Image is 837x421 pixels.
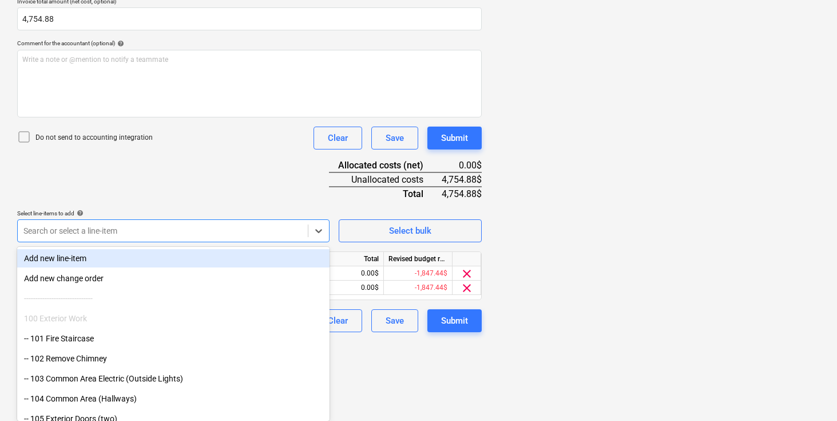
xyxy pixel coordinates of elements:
[384,266,453,281] div: -1,847.44$
[17,269,330,288] div: Add new change order
[389,223,431,238] div: Select bulk
[17,289,330,308] div: ------------------------------
[329,159,442,172] div: Allocated costs (net)
[371,309,418,332] button: Save
[315,266,384,281] div: 0.00$
[17,389,330,408] div: -- 104 Common Area (Hallways)
[314,127,362,149] button: Clear
[386,131,404,145] div: Save
[17,309,330,328] div: 100 Exterior Work
[384,281,453,295] div: -1,847.44$
[780,366,837,421] iframe: Chat Widget
[17,210,330,217] div: Select line-items to add
[427,309,482,332] button: Submit
[328,313,348,328] div: Clear
[329,187,442,200] div: Total
[442,187,482,200] div: 4,754.88$
[17,369,330,388] div: -- 103 Common Area Electric (Outside Lights)
[74,210,84,217] span: help
[115,40,124,47] span: help
[460,267,474,281] span: clear
[17,329,330,348] div: -- 101 Fire Staircase
[441,313,468,328] div: Submit
[427,127,482,149] button: Submit
[460,281,474,295] span: clear
[386,313,404,328] div: Save
[17,40,482,47] div: Comment for the accountant (optional)
[314,309,362,332] button: Clear
[17,7,482,30] input: Invoice total amount (net cost, optional)
[441,131,468,145] div: Submit
[315,281,384,295] div: 0.00$
[329,172,442,187] div: Unallocated costs
[328,131,348,145] div: Clear
[442,172,482,187] div: 4,754.88$
[17,349,330,368] div: -- 102 Remove Chimney
[35,133,153,143] p: Do not send to accounting integration
[315,252,384,266] div: Total
[442,159,482,172] div: 0.00$
[17,249,330,267] div: Add new line-item
[339,219,482,242] button: Select bulk
[384,252,453,266] div: Revised budget remaining
[371,127,418,149] button: Save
